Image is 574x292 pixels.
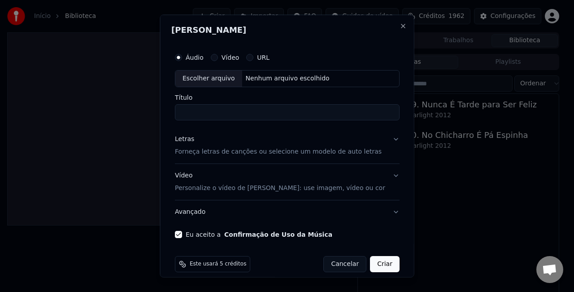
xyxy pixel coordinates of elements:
label: Áudio [186,54,204,61]
button: VídeoPersonalize o vídeo de [PERSON_NAME]: use imagem, vídeo ou cor [175,164,400,199]
button: Eu aceito a [224,231,332,237]
div: Vídeo [175,171,385,192]
p: Forneça letras de canções ou selecione um modelo de auto letras [175,147,382,156]
div: Escolher arquivo [175,71,242,87]
h2: [PERSON_NAME] [171,26,403,34]
label: Título [175,94,400,100]
span: Este usará 5 créditos [190,260,246,267]
button: Avançado [175,200,400,223]
button: Criar [370,256,400,272]
label: Vídeo [221,54,239,61]
div: Letras [175,134,194,143]
p: Personalize o vídeo de [PERSON_NAME]: use imagem, vídeo ou cor [175,183,385,192]
button: LetrasForneça letras de canções ou selecione um modelo de auto letras [175,127,400,163]
label: Eu aceito a [186,231,332,237]
div: Nenhum arquivo escolhido [242,74,333,83]
label: URL [257,54,270,61]
button: Cancelar [323,256,366,272]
